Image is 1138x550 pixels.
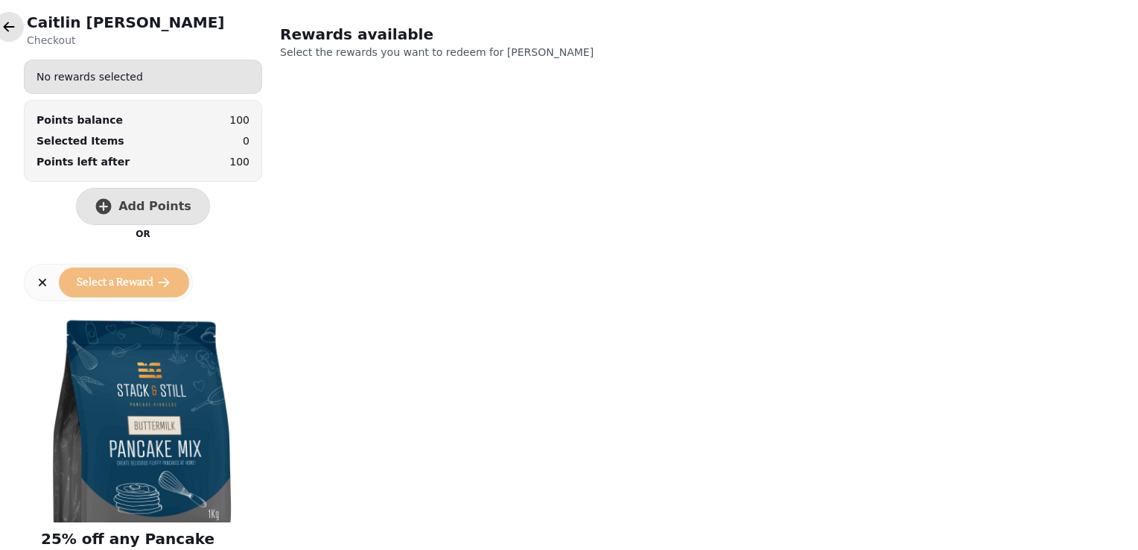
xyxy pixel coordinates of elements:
span: [PERSON_NAME] [507,46,594,58]
h2: Rewards available [280,24,566,45]
p: 100 [229,113,249,127]
span: Add Points [118,200,191,212]
span: Select a Reward [77,277,153,288]
button: Add Points [76,188,210,225]
button: Select a Reward [59,268,189,297]
div: Points balance [36,113,123,127]
p: Points left after [36,154,130,169]
p: Checkout [27,33,224,48]
img: 25% off any Pancake Mix or Sauce purchase [35,306,251,522]
p: 0 [243,133,249,148]
p: OR [136,228,150,240]
h2: Caitlin [PERSON_NAME] [27,12,224,33]
p: Selected Items [36,133,124,148]
p: 100 [229,154,249,169]
div: No rewards selected [25,63,261,90]
p: Select the rewards you want to redeem for [280,45,661,60]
